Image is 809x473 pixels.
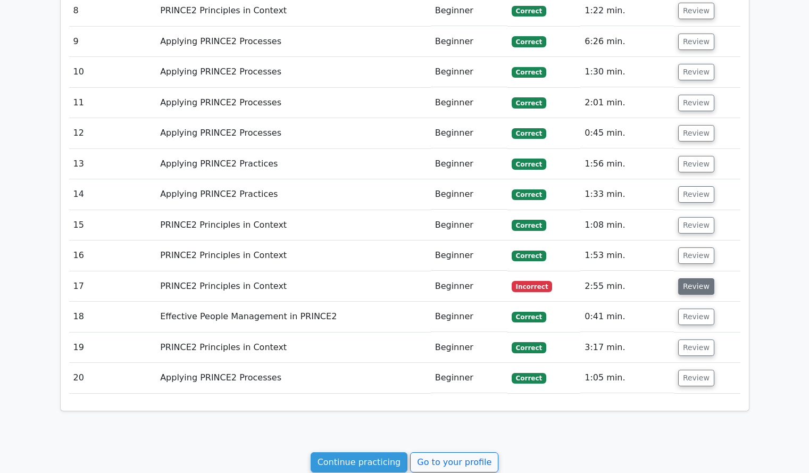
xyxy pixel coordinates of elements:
[431,333,507,363] td: Beginner
[580,333,674,363] td: 3:17 min.
[512,67,546,78] span: Correct
[69,27,156,57] td: 9
[69,363,156,393] td: 20
[156,363,431,393] td: Applying PRINCE2 Processes
[69,118,156,148] td: 12
[512,281,553,292] span: Incorrect
[678,95,714,111] button: Review
[431,27,507,57] td: Beginner
[580,210,674,240] td: 1:08 min.
[69,271,156,302] td: 17
[431,302,507,332] td: Beginner
[580,57,674,87] td: 1:30 min.
[156,271,431,302] td: PRINCE2 Principles in Context
[678,186,714,203] button: Review
[156,333,431,363] td: PRINCE2 Principles in Context
[156,149,431,179] td: Applying PRINCE2 Practices
[580,27,674,57] td: 6:26 min.
[678,34,714,50] button: Review
[156,57,431,87] td: Applying PRINCE2 Processes
[512,128,546,139] span: Correct
[69,57,156,87] td: 10
[678,247,714,264] button: Review
[69,333,156,363] td: 19
[431,210,507,240] td: Beginner
[156,27,431,57] td: Applying PRINCE2 Processes
[512,312,546,322] span: Correct
[69,240,156,271] td: 16
[69,210,156,240] td: 15
[678,278,714,295] button: Review
[156,118,431,148] td: Applying PRINCE2 Processes
[580,149,674,179] td: 1:56 min.
[580,271,674,302] td: 2:55 min.
[156,302,431,332] td: Effective People Management in PRINCE2
[156,210,431,240] td: PRINCE2 Principles in Context
[512,342,546,353] span: Correct
[512,189,546,200] span: Correct
[580,88,674,118] td: 2:01 min.
[580,363,674,393] td: 1:05 min.
[431,363,507,393] td: Beginner
[678,339,714,356] button: Review
[512,36,546,47] span: Correct
[678,3,714,19] button: Review
[512,159,546,169] span: Correct
[431,149,507,179] td: Beginner
[69,179,156,210] td: 14
[678,125,714,142] button: Review
[156,88,431,118] td: Applying PRINCE2 Processes
[580,302,674,332] td: 0:41 min.
[156,179,431,210] td: Applying PRINCE2 Practices
[678,64,714,80] button: Review
[580,240,674,271] td: 1:53 min.
[410,452,498,472] a: Go to your profile
[69,88,156,118] td: 11
[580,118,674,148] td: 0:45 min.
[69,149,156,179] td: 13
[678,309,714,325] button: Review
[580,179,674,210] td: 1:33 min.
[512,6,546,16] span: Correct
[156,240,431,271] td: PRINCE2 Principles in Context
[431,271,507,302] td: Beginner
[431,88,507,118] td: Beginner
[512,220,546,230] span: Correct
[431,57,507,87] td: Beginner
[69,302,156,332] td: 18
[311,452,408,472] a: Continue practicing
[512,251,546,261] span: Correct
[431,179,507,210] td: Beginner
[431,240,507,271] td: Beginner
[678,156,714,172] button: Review
[678,370,714,386] button: Review
[678,217,714,234] button: Review
[512,97,546,108] span: Correct
[512,373,546,384] span: Correct
[431,118,507,148] td: Beginner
